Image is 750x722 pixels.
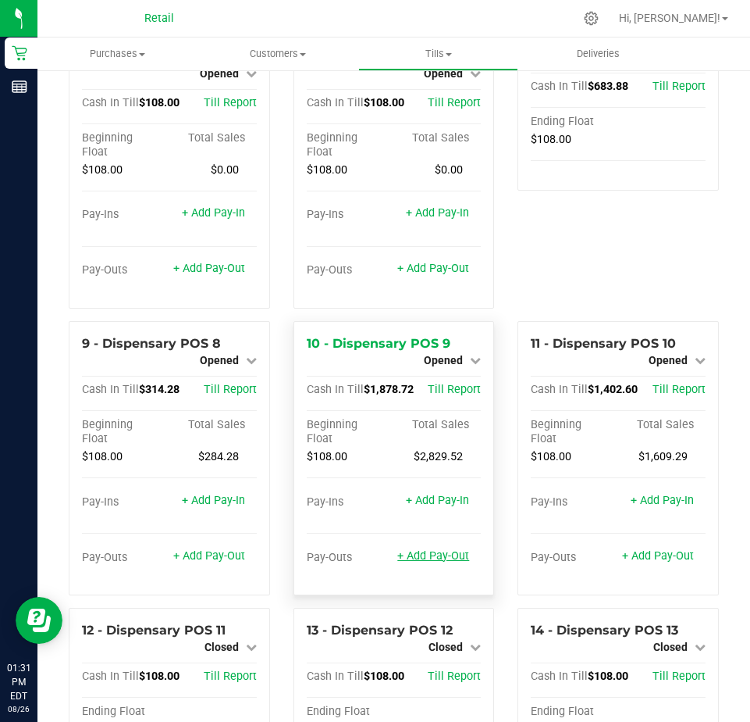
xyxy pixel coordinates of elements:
span: Customers [198,47,357,61]
span: $1,402.60 [588,383,638,396]
a: + Add Pay-Out [173,549,245,563]
div: Pay-Ins [307,208,394,222]
div: Beginning Float [82,418,169,446]
span: $108.00 [139,96,180,109]
a: Deliveries [518,38,678,70]
div: Ending Float [307,705,394,719]
div: Pay-Outs [82,263,169,277]
a: Till Report [428,383,481,396]
span: Closed [204,641,239,653]
inline-svg: Retail [12,45,27,61]
span: $108.00 [307,163,347,177]
div: Ending Float [531,705,618,719]
a: + Add Pay-In [631,494,694,507]
span: 12 - Dispensary POS 11 [82,623,226,638]
a: + Add Pay-In [406,206,469,220]
div: Total Sales [169,418,257,432]
a: Till Report [652,80,706,93]
a: + Add Pay-In [182,494,245,507]
div: Ending Float [531,115,618,129]
span: 10 - Dispensary POS 9 [307,336,450,351]
p: 01:31 PM EDT [7,661,30,703]
a: + Add Pay-Out [173,262,245,275]
span: $108.00 [82,450,123,463]
span: $108.00 [588,670,628,683]
span: Hi, [PERSON_NAME]! [619,12,720,24]
span: Cash In Till [307,383,364,396]
div: Pay-Outs [307,263,394,277]
a: Till Report [652,383,706,396]
div: Total Sales [393,418,481,432]
div: Total Sales [393,131,481,145]
div: Total Sales [618,418,706,432]
a: + Add Pay-In [406,494,469,507]
div: Pay-Ins [82,495,169,509]
iframe: Resource center [16,597,62,644]
a: Till Report [652,670,706,683]
span: Opened [200,354,239,366]
a: Till Report [428,96,481,109]
a: Till Report [204,383,257,396]
span: 9 - Dispensary POS 8 [82,336,221,351]
span: Cash In Till [307,670,364,683]
span: $0.00 [211,163,239,177]
div: Beginning Float [307,131,394,159]
span: $108.00 [531,450,571,463]
span: $108.00 [307,450,347,463]
a: Till Report [204,670,257,683]
span: Cash In Till [531,80,588,93]
span: Closed [428,641,463,653]
div: Beginning Float [82,131,169,159]
a: + Add Pay-In [182,206,245,220]
div: Pay-Ins [531,495,618,509]
div: Beginning Float [307,418,394,446]
span: Tills [359,47,517,61]
span: $108.00 [364,96,404,109]
span: $1,878.72 [364,383,414,396]
span: $108.00 [82,163,123,177]
div: Pay-Ins [307,495,394,509]
p: 08/26 [7,703,30,715]
span: Cash In Till [82,96,139,109]
a: + Add Pay-Out [397,262,469,275]
span: $1,609.29 [638,450,688,463]
div: Pay-Outs [531,551,618,565]
span: Cash In Till [82,383,139,396]
div: Total Sales [169,131,257,145]
a: + Add Pay-Out [622,549,694,563]
div: Pay-Outs [307,551,394,565]
a: Tills [358,38,518,70]
span: Deliveries [556,47,641,61]
div: Beginning Float [531,418,618,446]
div: Ending Float [82,705,169,719]
div: Pay-Ins [82,208,169,222]
span: Retail [144,12,174,25]
span: Closed [653,641,688,653]
span: Opened [200,67,239,80]
span: $314.28 [139,383,180,396]
span: $108.00 [531,133,571,146]
span: $0.00 [435,163,463,177]
span: 14 - Dispensary POS 13 [531,623,678,638]
a: Till Report [428,670,481,683]
a: Customers [197,38,357,70]
div: Manage settings [581,11,601,26]
span: 11 - Dispensary POS 10 [531,336,676,351]
span: $284.28 [198,450,239,463]
span: $2,829.52 [414,450,463,463]
inline-svg: Reports [12,79,27,95]
span: Cash In Till [531,383,588,396]
span: Opened [424,67,463,80]
span: Cash In Till [82,670,139,683]
span: $108.00 [364,670,404,683]
span: Till Report [204,96,257,109]
span: Purchases [37,47,197,61]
